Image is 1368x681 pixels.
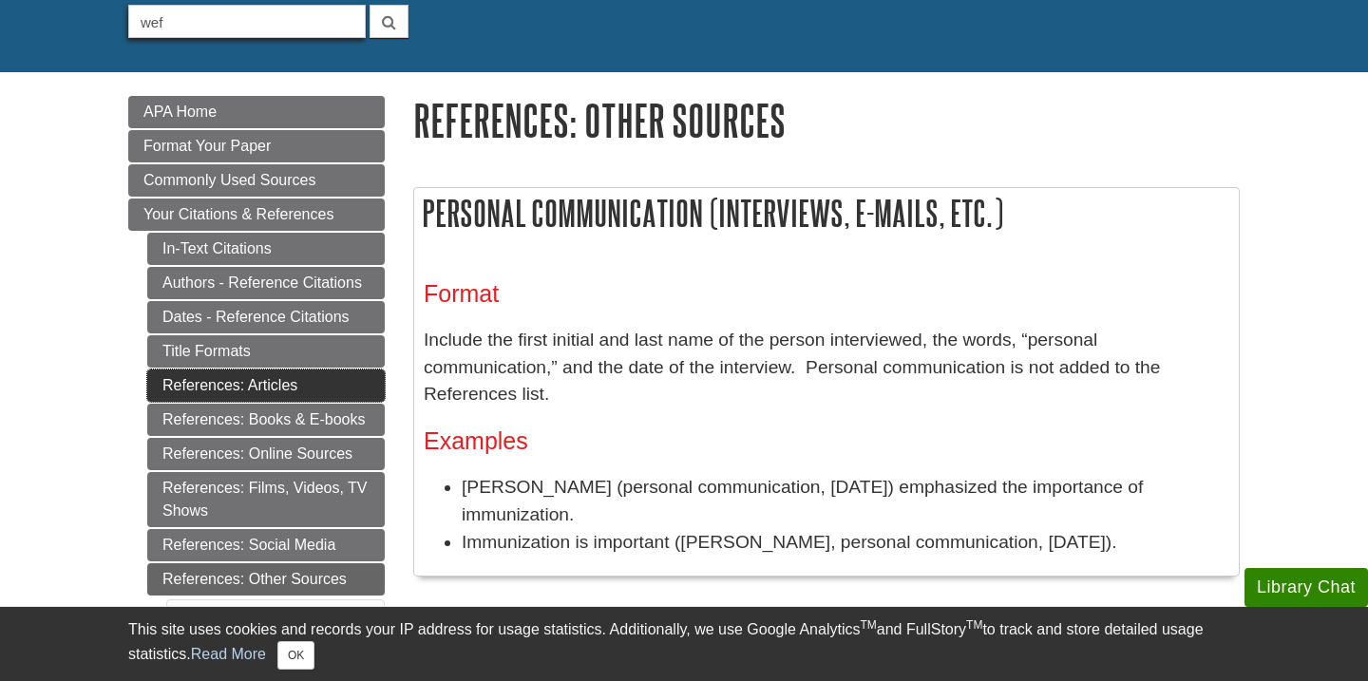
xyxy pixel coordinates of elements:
button: Close [277,641,314,670]
a: References: Social Media [147,529,385,561]
a: Your Citations & References [128,199,385,231]
a: References: Books & E-books [147,404,385,436]
a: APA Home [128,96,385,128]
span: Format Your Paper [143,138,271,154]
a: Dates - Reference Citations [147,301,385,333]
a: References: Films, Videos, TV Shows [147,472,385,527]
a: Authors - Reference Citations [147,267,385,299]
a: Commonly Used Sources [128,164,385,197]
a: Title Formats [147,335,385,368]
h2: Personal Communication (Interviews, E-mails, Etc.) [414,188,1239,238]
a: Read More [191,646,266,662]
button: Library Chat [1244,568,1368,607]
span: Commonly Used Sources [143,172,315,188]
li: [PERSON_NAME] (personal communication, [DATE]) emphasized the importance of immunization. [462,474,1229,529]
h1: References: Other Sources [413,96,1240,144]
a: References: Articles [147,369,385,402]
span: APA Home [143,104,217,120]
sup: TM [966,618,982,632]
a: References: Other Sources [147,563,385,596]
div: This site uses cookies and records your IP address for usage statistics. Additionally, we use Goo... [128,618,1240,670]
a: Format Your Paper [128,130,385,162]
a: References: Online Sources [147,438,385,470]
input: Search DU's APA Guide [128,5,366,38]
li: Immunization is important ([PERSON_NAME], personal communication, [DATE]). [462,529,1229,557]
sup: TM [860,618,876,632]
h3: Format [424,280,1229,308]
h3: Examples [424,427,1229,455]
p: Include the first initial and last name of the person interviewed, the words, “personal communica... [424,327,1229,408]
a: In-Text Citations [147,233,385,265]
span: Your Citations & References [143,206,333,222]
